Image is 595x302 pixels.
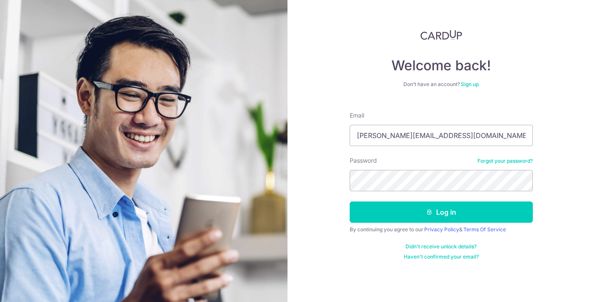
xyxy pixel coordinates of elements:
[420,30,462,40] img: CardUp Logo
[350,125,533,146] input: Enter your Email
[350,57,533,74] h4: Welcome back!
[424,226,459,233] a: Privacy Policy
[350,81,533,88] div: Don’t have an account?
[350,201,533,223] button: Log in
[405,243,477,250] a: Didn't receive unlock details?
[461,81,479,87] a: Sign up
[350,226,533,233] div: By continuing you agree to our &
[463,226,506,233] a: Terms Of Service
[477,158,533,164] a: Forgot your password?
[350,156,377,165] label: Password
[350,111,364,120] label: Email
[404,253,479,260] a: Haven't confirmed your email?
